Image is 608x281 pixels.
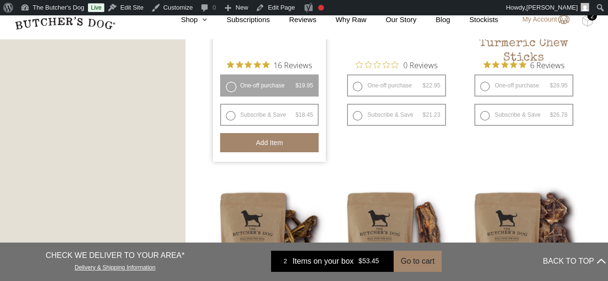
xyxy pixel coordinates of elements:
a: Subscriptions [207,14,270,25]
span: $ [550,111,553,118]
h2: Kangaroo Pumpkin and Turmeric Chew Sticks [467,8,581,53]
span: Items on your box [293,256,354,267]
span: $ [550,82,553,89]
span: 16 Reviews [273,58,312,72]
a: Our Story [366,14,416,25]
button: BACK TO TOP [543,250,606,273]
a: Reviews [270,14,317,25]
button: Go to cart [394,251,442,272]
div: Focus keyphrase not set [318,5,324,11]
bdi: 18.45 [296,111,313,118]
bdi: 53.45 [359,257,379,265]
label: One-off purchase [474,74,573,97]
span: $ [422,82,426,89]
span: $ [296,82,299,89]
a: Delivery & Shipping Information [74,262,155,271]
bdi: 22.95 [422,82,440,89]
bdi: 28.95 [550,82,568,89]
span: 0 Reviews [403,58,437,72]
a: Shop [161,14,207,25]
bdi: 26.78 [550,111,568,118]
span: [PERSON_NAME] [526,4,578,11]
span: 6 Reviews [530,58,564,72]
a: Live [88,3,104,12]
label: Subscribe & Save [347,104,446,126]
label: Subscribe & Save [474,104,573,126]
p: CHECK WE DELIVER TO YOUR AREA* [46,250,185,261]
span: $ [296,111,299,118]
div: 2 [278,257,293,266]
label: Subscribe & Save [220,104,319,126]
bdi: 19.95 [296,82,313,89]
label: One-off purchase [347,74,446,97]
a: My Account [513,14,570,25]
img: TBD_Cart-Full.png [582,14,594,27]
a: 2 Items on your box $53.45 [271,251,394,272]
a: Why Raw [316,14,366,25]
button: Add item [220,133,319,152]
div: 2 [587,11,597,21]
a: Blog [417,14,450,25]
bdi: 21.23 [422,111,440,118]
a: Stockists [450,14,498,25]
span: $ [359,257,362,265]
button: Rated 4.9 out of 5 stars from 16 reviews. Jump to reviews. [227,58,312,72]
label: One-off purchase [220,74,319,97]
span: $ [422,111,426,118]
button: Rated 0 out of 5 stars from 0 reviews. Jump to reviews. [356,58,437,72]
button: Rated 5 out of 5 stars from 6 reviews. Jump to reviews. [484,58,564,72]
